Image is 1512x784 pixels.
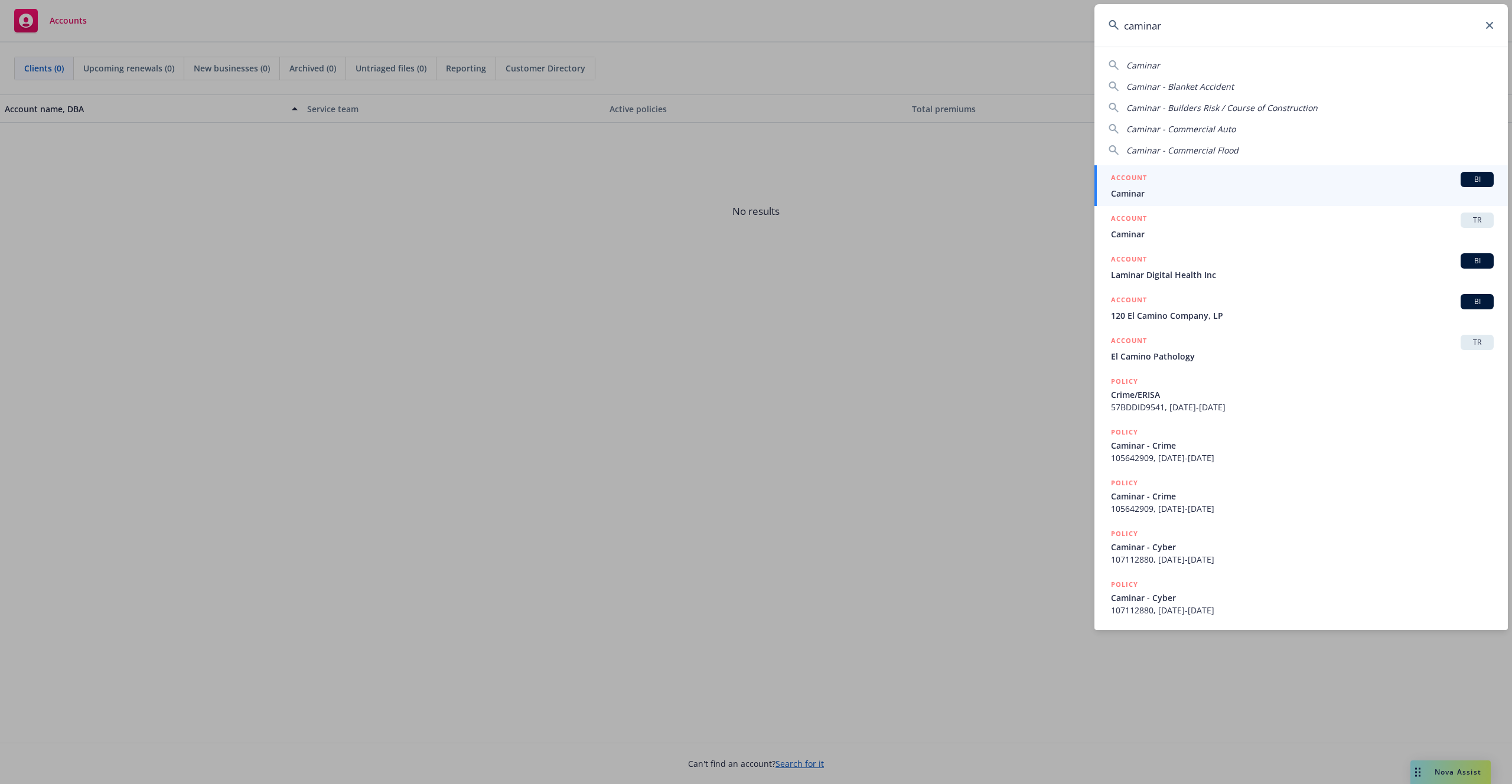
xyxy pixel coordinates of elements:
[1126,81,1234,92] span: Caminar - Blanket Accident
[1094,420,1508,471] a: POLICYCaminar - Crime105642909, [DATE]-[DATE]
[1111,426,1138,438] h5: POLICY
[1111,228,1494,240] span: Caminar
[1111,269,1494,281] span: Laminar Digital Health Inc
[1111,452,1494,464] span: 105642909, [DATE]-[DATE]
[1111,335,1147,349] h5: ACCOUNT
[1111,592,1494,604] span: Caminar - Cyber
[1465,296,1489,307] span: BI
[1094,247,1508,288] a: ACCOUNTBILaminar Digital Health Inc
[1111,187,1494,200] span: Caminar
[1094,521,1508,572] a: POLICYCaminar - Cyber107112880, [DATE]-[DATE]
[1465,256,1489,266] span: BI
[1094,572,1508,623] a: POLICYCaminar - Cyber107112880, [DATE]-[DATE]
[1111,294,1147,308] h5: ACCOUNT
[1126,102,1318,113] span: Caminar - Builders Risk / Course of Construction
[1111,502,1494,515] span: 105642909, [DATE]-[DATE]
[1111,253,1147,267] h5: ACCOUNT
[1111,477,1138,489] h5: POLICY
[1111,579,1138,590] h5: POLICY
[1094,369,1508,420] a: POLICYCrime/ERISA57BDDID9541, [DATE]-[DATE]
[1111,528,1138,540] h5: POLICY
[1126,145,1239,156] span: Caminar - Commercial Flood
[1465,215,1489,226] span: TR
[1111,439,1494,452] span: Caminar - Crime
[1111,172,1147,186] h5: ACCOUNT
[1111,553,1494,566] span: 107112880, [DATE]-[DATE]
[1111,375,1138,387] h5: POLICY
[1465,337,1489,348] span: TR
[1465,174,1489,185] span: BI
[1126,60,1160,71] span: Caminar
[1111,604,1494,616] span: 107112880, [DATE]-[DATE]
[1094,288,1508,328] a: ACCOUNTBI120 El Camino Company, LP
[1111,350,1494,362] span: El Camino Pathology
[1111,401,1494,413] span: 57BDDID9541, [DATE]-[DATE]
[1094,4,1508,47] input: Search...
[1111,309,1494,322] span: 120 El Camino Company, LP
[1111,490,1494,502] span: Caminar - Crime
[1111,388,1494,401] span: Crime/ERISA
[1111,541,1494,553] span: Caminar - Cyber
[1094,165,1508,206] a: ACCOUNTBICaminar
[1126,123,1236,135] span: Caminar - Commercial Auto
[1094,206,1508,247] a: ACCOUNTTRCaminar
[1111,213,1147,227] h5: ACCOUNT
[1094,471,1508,521] a: POLICYCaminar - Crime105642909, [DATE]-[DATE]
[1094,328,1508,369] a: ACCOUNTTREl Camino Pathology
